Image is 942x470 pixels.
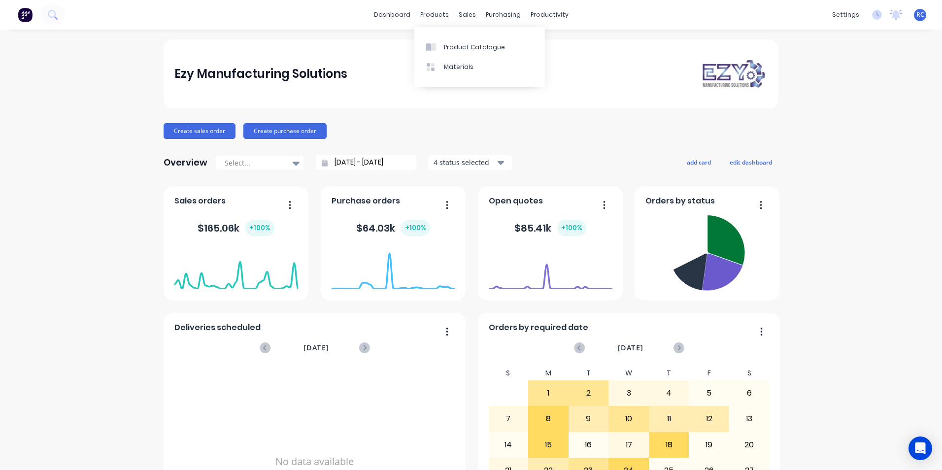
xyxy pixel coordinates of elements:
[198,220,274,236] div: $ 165.06k
[569,433,608,457] div: 16
[444,43,505,52] div: Product Catalogue
[401,220,430,236] div: + 100 %
[529,381,568,405] div: 1
[609,381,648,405] div: 3
[488,366,529,380] div: S
[689,406,729,431] div: 12
[526,7,573,22] div: productivity
[356,220,430,236] div: $ 64.03k
[649,406,689,431] div: 11
[699,58,768,90] img: Ezy Manufacturing Solutions
[689,433,729,457] div: 19
[649,433,689,457] div: 18
[514,220,586,236] div: $ 85.41k
[730,433,769,457] div: 20
[332,195,400,207] span: Purchase orders
[730,406,769,431] div: 13
[414,37,545,57] a: Product Catalogue
[645,195,715,207] span: Orders by status
[730,381,769,405] div: 6
[489,406,528,431] div: 7
[444,63,473,71] div: Materials
[369,7,415,22] a: dashboard
[729,366,770,380] div: S
[174,195,226,207] span: Sales orders
[618,342,643,353] span: [DATE]
[243,123,327,139] button: Create purchase order
[434,157,496,168] div: 4 status selected
[18,7,33,22] img: Factory
[689,366,729,380] div: F
[649,381,689,405] div: 4
[827,7,864,22] div: settings
[908,436,932,460] div: Open Intercom Messenger
[414,57,545,77] a: Materials
[689,381,729,405] div: 5
[489,433,528,457] div: 14
[609,433,648,457] div: 17
[569,381,608,405] div: 2
[528,366,569,380] div: M
[174,64,347,84] div: Ezy Manufacturing Solutions
[245,220,274,236] div: + 100 %
[489,322,588,334] span: Orders by required date
[529,433,568,457] div: 15
[415,7,454,22] div: products
[303,342,329,353] span: [DATE]
[680,156,717,168] button: add card
[164,123,235,139] button: Create sales order
[569,366,609,380] div: T
[454,7,481,22] div: sales
[164,153,207,172] div: Overview
[428,155,512,170] button: 4 status selected
[916,10,924,19] span: RC
[723,156,778,168] button: edit dashboard
[569,406,608,431] div: 9
[481,7,526,22] div: purchasing
[529,406,568,431] div: 8
[557,220,586,236] div: + 100 %
[489,195,543,207] span: Open quotes
[608,366,649,380] div: W
[649,366,689,380] div: T
[609,406,648,431] div: 10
